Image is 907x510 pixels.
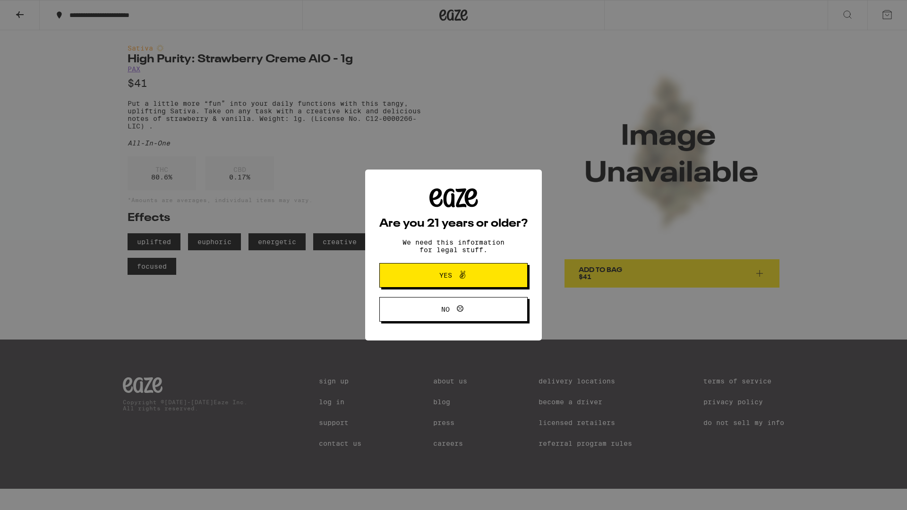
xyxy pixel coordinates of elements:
[441,306,450,313] span: No
[379,218,528,229] h2: Are you 21 years or older?
[379,297,528,322] button: No
[439,272,452,279] span: Yes
[394,238,513,254] p: We need this information for legal stuff.
[379,263,528,288] button: Yes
